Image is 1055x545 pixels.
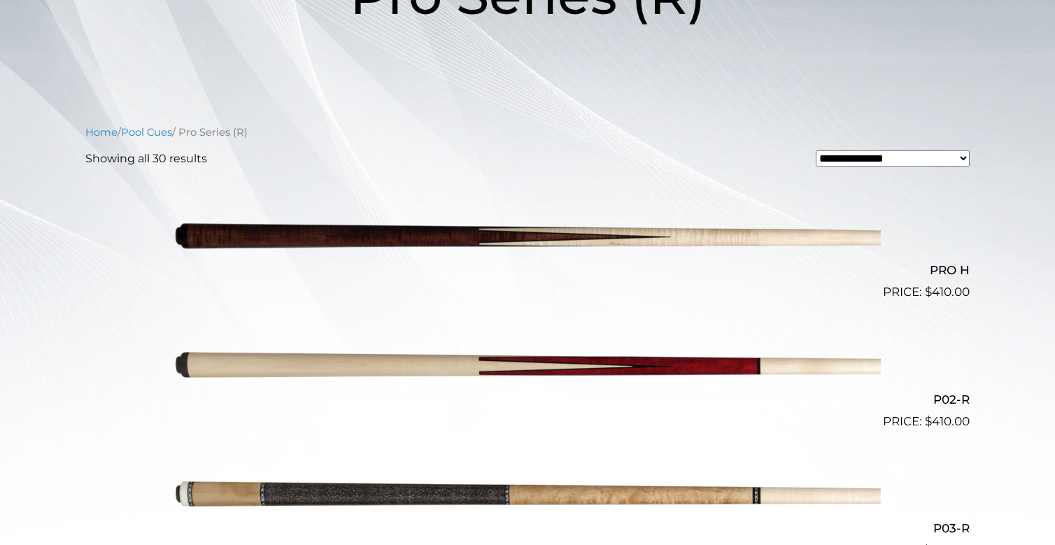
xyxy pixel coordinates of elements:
bdi: 410.00 [925,414,970,428]
a: Pool Cues [121,126,172,139]
bdi: 410.00 [925,285,970,299]
h2: P02-R [85,386,970,412]
a: Home [85,126,118,139]
a: PRO H $410.00 [85,178,970,302]
nav: Breadcrumb [85,125,970,140]
select: Shop order [816,150,970,167]
p: Showing all 30 results [85,150,207,167]
span: $ [925,414,932,428]
h2: P03-R [85,516,970,542]
a: P02-R $410.00 [85,307,970,430]
img: PRO H [174,178,881,296]
h2: PRO H [85,257,970,283]
span: $ [925,285,932,299]
img: P02-R [174,307,881,425]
